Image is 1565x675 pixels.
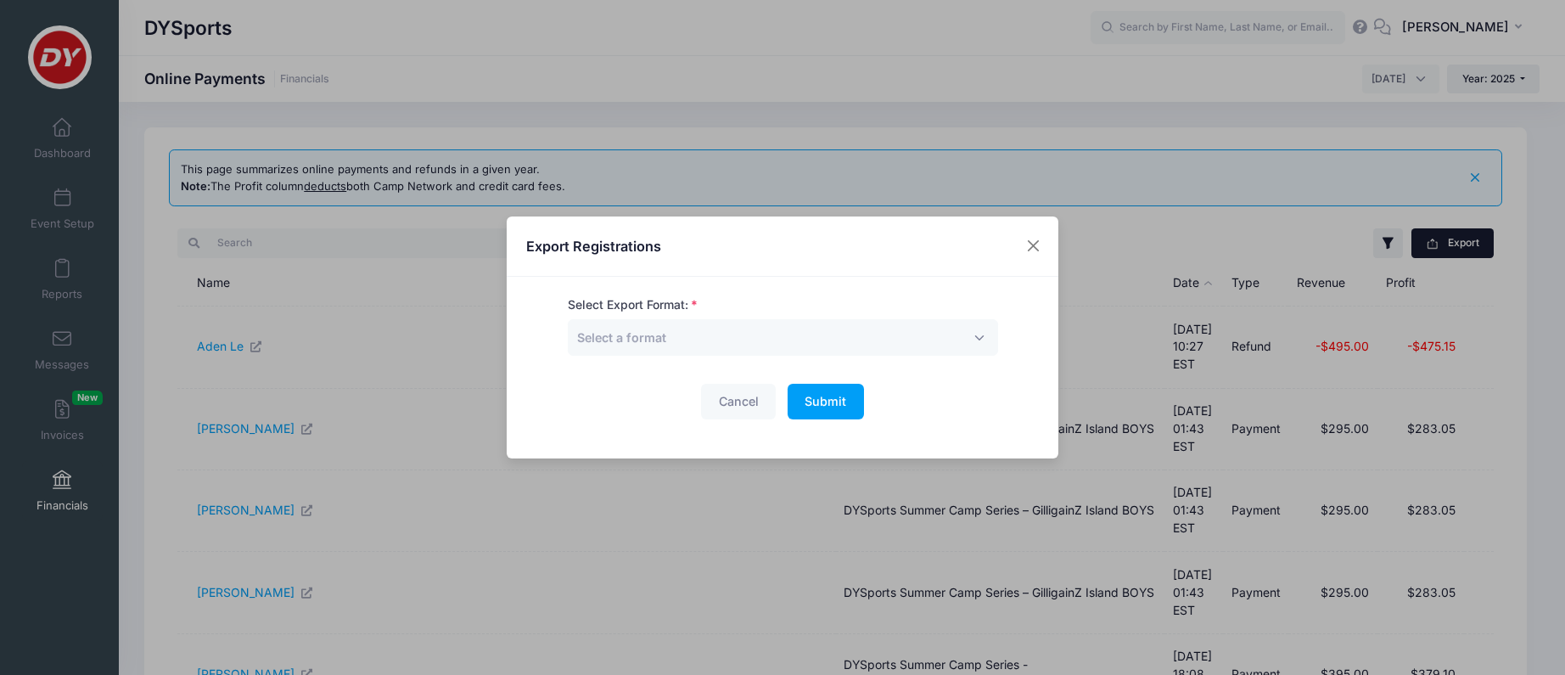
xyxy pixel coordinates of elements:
[701,384,776,420] button: Cancel
[788,384,864,420] button: Submit
[568,319,998,356] span: Select a format
[805,394,846,408] span: Submit
[577,330,666,345] span: Select a format
[568,296,698,314] label: Select Export Format:
[1018,231,1049,262] button: Close
[577,329,666,346] span: Select a format
[526,236,661,256] h4: Export Registrations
